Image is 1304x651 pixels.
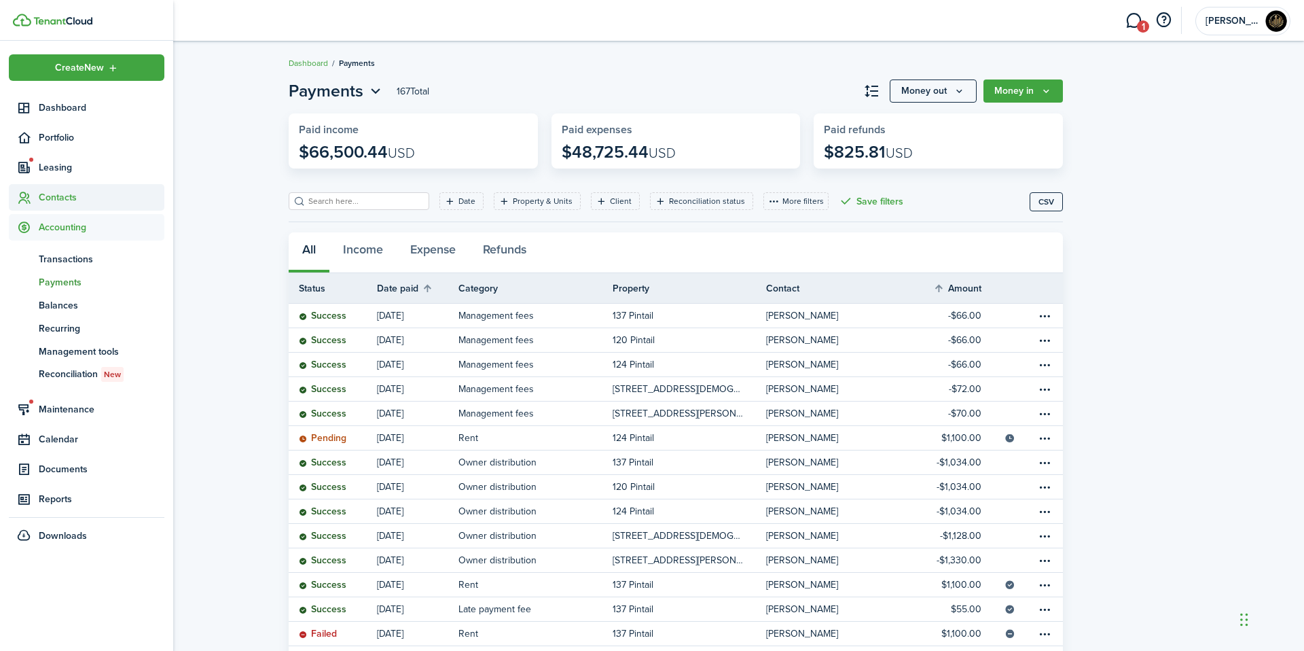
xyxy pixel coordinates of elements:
[458,353,613,376] a: Management fees
[339,57,375,69] span: Payments
[920,499,1002,523] a: -$1,034.00
[613,426,767,450] a: 124 Pintail
[613,627,653,641] table-info-title: 137 Pintail
[613,524,767,548] a: [STREET_ADDRESS][DEMOGRAPHIC_DATA]
[1121,3,1146,38] a: Messaging
[299,408,346,419] status: Success
[9,340,164,363] a: Management tools
[920,548,1002,572] a: -$1,330.00
[983,80,1063,103] button: Open menu
[613,499,767,523] a: 124 Pintail
[377,597,458,621] a: [DATE]
[289,597,377,621] a: Success
[766,548,920,572] a: [PERSON_NAME]
[610,195,632,207] filter-tag-label: Client
[458,451,613,474] a: Owner distribution
[1206,16,1260,26] span: Harlie
[377,548,458,572] a: [DATE]
[591,192,640,210] filter-tag: Open filter
[613,597,767,621] a: 137 Pintail
[9,294,164,317] a: Balances
[13,14,31,27] img: TenantCloud
[766,531,838,542] table-profile-info-text: [PERSON_NAME]
[458,426,613,450] a: Rent
[766,408,838,419] table-profile-info-text: [PERSON_NAME]
[766,377,920,401] a: [PERSON_NAME]
[458,573,613,597] a: Rent
[299,457,346,468] status: Success
[650,192,753,210] filter-tag: Open filter
[458,627,478,641] table-info-title: Rent
[1137,20,1149,33] span: 1
[377,622,458,646] a: [DATE]
[1236,586,1304,651] div: Chat Widget
[613,328,767,352] a: 120 Pintail
[1030,192,1063,211] button: CSV
[39,402,164,417] span: Maintenance
[1004,433,1015,443] status: Checking (TRUST) | •••• 6403
[289,548,377,572] a: Success
[299,580,346,591] status: Success
[766,580,838,591] table-profile-info-text: [PERSON_NAME]
[920,426,1002,450] a: $1,100.00
[824,143,913,162] p: $825.81
[890,80,977,103] button: Open menu
[513,195,573,207] filter-tag-label: Property & Units
[458,529,537,543] table-info-title: Owner distribution
[458,578,478,592] table-info-title: Rent
[933,280,1002,296] th: Sort
[469,232,540,273] button: Refunds
[39,252,164,266] span: Transactions
[766,457,838,468] table-profile-info-text: [PERSON_NAME]
[458,382,534,396] table-info-title: Management fees
[39,529,87,543] span: Downloads
[562,124,791,136] widget-stats-title: Paid expenses
[9,54,164,81] button: Open menu
[39,160,164,175] span: Leasing
[458,499,613,523] a: Owner distribution
[1004,604,1015,614] status: Checking (TRUST) | •••• 6403
[613,480,655,494] table-info-title: 120 Pintail
[39,345,164,359] span: Management tools
[613,333,655,347] table-info-title: 120 Pintail
[9,363,164,386] a: ReconciliationNew
[458,480,537,494] table-info-title: Owner distribution
[613,504,654,518] table-info-title: 124 Pintail
[766,384,838,395] table-profile-info-text: [PERSON_NAME]
[1004,629,1015,639] status: Checking (TRUST) | •••• 6403
[458,475,613,499] a: Owner distribution
[289,622,377,646] a: Failed
[377,475,458,499] a: [DATE]
[458,553,537,567] table-info-title: Owner distribution
[458,622,613,646] a: Rent
[9,94,164,121] a: Dashboard
[329,232,397,273] button: Income
[1265,10,1287,32] img: Harlie
[920,328,1002,352] a: -$66.00
[289,451,377,474] a: Success
[920,304,1002,328] a: -$66.00
[766,524,920,548] a: [PERSON_NAME]
[39,367,164,382] span: Reconciliation
[766,328,920,352] a: [PERSON_NAME]
[39,298,164,313] span: Balances
[289,79,384,103] accounting-header-page-nav: Payments
[377,451,458,474] a: [DATE]
[299,311,346,321] status: Success
[39,432,164,446] span: Calendar
[55,63,104,73] span: Create New
[766,451,920,474] a: [PERSON_NAME]
[613,455,653,470] table-info-title: 137 Pintail
[458,328,613,352] a: Management fees
[839,192,903,210] button: Save filters
[458,431,478,445] table-info-title: Rent
[824,124,1053,136] widget-stats-title: Paid refunds
[766,353,920,376] a: [PERSON_NAME]
[766,622,920,646] a: [PERSON_NAME]
[377,353,458,376] a: [DATE]
[766,597,920,621] a: [PERSON_NAME]
[289,79,384,103] button: Open menu
[458,195,475,207] filter-tag-label: Date
[613,622,767,646] a: 137 Pintail
[920,353,1002,376] a: -$66.00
